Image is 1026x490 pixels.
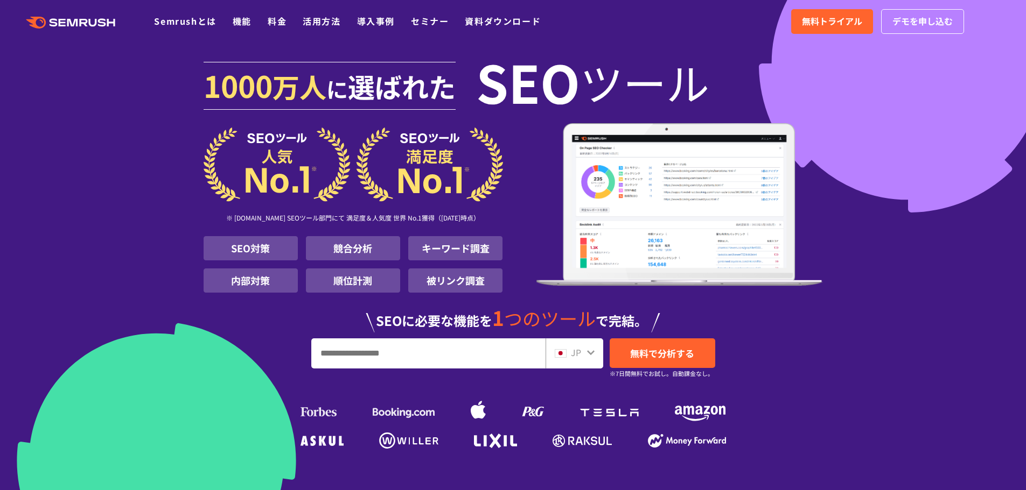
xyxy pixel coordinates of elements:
small: ※7日間無料でお試し。自動課金なし。 [610,368,714,379]
span: JP [571,346,581,359]
a: 活用方法 [303,15,340,27]
span: 無料で分析する [630,346,694,360]
span: デモを申し込む [892,15,953,29]
a: 導入事例 [357,15,395,27]
a: 資料ダウンロード [465,15,541,27]
li: キーワード調査 [408,236,502,260]
li: 競合分析 [306,236,400,260]
li: SEO対策 [204,236,298,260]
li: 順位計測 [306,268,400,293]
div: SEOに必要な機能を [204,297,823,332]
a: Semrushとは [154,15,216,27]
a: 機能 [233,15,252,27]
span: 1000 [204,63,273,106]
span: 選ばれた [348,67,456,105]
a: セミナー [411,15,449,27]
span: SEO [476,60,580,103]
span: で完結。 [596,311,647,330]
div: ※ [DOMAIN_NAME] SEOツール部門にて 満足度＆人気度 世界 No.1獲得（[DATE]時点） [204,202,503,236]
span: 1 [492,303,504,332]
input: URL、キーワードを入力してください [312,339,545,368]
span: 無料トライアル [802,15,862,29]
span: 万人 [273,67,326,105]
span: に [326,73,348,104]
a: 無料トライアル [791,9,873,34]
a: 無料で分析する [610,338,715,368]
a: デモを申し込む [881,9,964,34]
span: ツール [580,60,709,103]
li: 被リンク調査 [408,268,502,293]
span: つのツール [504,305,596,331]
li: 内部対策 [204,268,298,293]
a: 料金 [268,15,287,27]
